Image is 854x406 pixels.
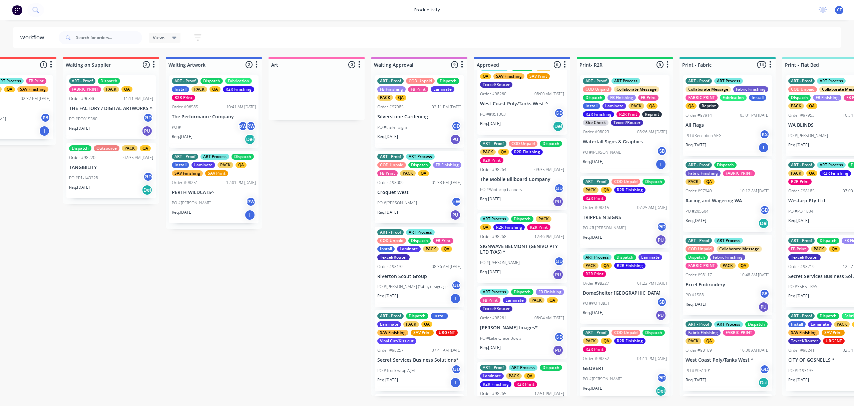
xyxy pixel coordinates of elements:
[480,269,501,275] p: Req. [DATE]
[377,134,398,140] p: Req. [DATE]
[760,289,770,299] div: SB
[375,75,464,148] div: ART - ProofCOD UnpaidDispatchFB FinishingFB PrintLaminatePACKQAOrder #9798502:11 PM [DATE]Silvers...
[480,216,509,222] div: ART Process
[480,73,491,79] div: QA
[583,179,609,185] div: ART - Proof
[377,124,408,130] p: PO #trailer signs
[225,78,252,84] div: Fabrication
[540,141,562,147] div: Dispatch
[69,96,95,102] div: Order #96846
[788,86,817,92] div: COD Unpaid
[788,162,815,168] div: ART - Proof
[686,103,697,109] div: QA
[788,133,828,139] p: PO #[PERSON_NAME]
[583,159,603,165] p: Req. [DATE]
[245,210,255,220] div: I
[686,122,770,128] p: All Flags
[441,246,452,252] div: QA
[431,86,454,92] div: Laminate
[172,209,192,215] p: Req. [DATE]
[583,195,606,201] div: R2R Print
[480,121,501,127] p: Req. [DATE]
[69,155,95,161] div: Order #98220
[583,129,609,135] div: Order #98023
[69,106,153,111] p: THE FACTORY / DIGITAL ARTWORKS ^
[788,142,809,148] p: Req. [DATE]
[738,263,749,269] div: QA
[40,113,50,123] div: SB
[169,151,259,223] div: ART - ProofART ProcessDispatchInstallLaminatePACKQASAV FinishingSAV PrintOrder #9825112:01 PM [DA...
[480,111,506,117] p: PO ##051303
[191,86,207,92] div: PACK
[172,86,189,92] div: Install
[788,246,809,252] div: FB Print
[614,263,646,269] div: R2R Finishing
[686,208,709,214] p: PO #205604
[21,96,50,102] div: 02:32 PM [DATE]
[142,185,152,195] div: Del
[723,170,755,176] div: FABRIC PRINT
[686,112,712,118] div: Order #97914
[638,254,662,260] div: Laminate
[480,157,503,163] div: R2R Print
[583,280,609,286] div: Order #98227
[534,91,564,97] div: 08:00 AM [DATE]
[377,293,398,299] p: Req. [DATE]
[480,82,512,88] div: Texcel/Router
[122,145,137,151] div: PACK
[813,95,841,101] div: FB Finishing
[758,218,769,229] div: Del
[643,179,665,185] div: Dispatch
[450,210,461,220] div: PU
[143,172,153,182] div: GD
[788,238,815,244] div: ART - Proof
[450,134,461,145] div: PU
[493,224,525,230] div: R2R Finishing
[686,142,706,148] p: Req. [DATE]
[400,170,416,176] div: PACK
[480,289,509,295] div: ART Process
[583,103,600,109] div: Install
[583,149,622,155] p: PO #[PERSON_NAME]
[69,184,90,190] p: Req. [DATE]
[758,142,769,153] div: I
[686,170,721,176] div: Fabric Finishing
[602,103,626,109] div: Laminate
[760,205,770,215] div: GD
[69,165,153,170] p: TANGIBILITY
[806,103,817,109] div: QA
[583,111,614,117] div: R2R Finishing
[480,187,522,193] p: PO #Winthrop banners
[714,238,743,244] div: ART Process
[432,264,461,270] div: 08:36 AM [DATE]
[69,175,98,181] p: PO #P1-143228
[377,254,410,260] div: Texcel/Router
[607,95,636,101] div: FB Finishing
[788,179,812,185] div: R2R Print
[720,95,747,101] div: Fabrication
[477,213,567,283] div: ART ProcessDispatchPACKQAR2R FinishingR2R PrintOrder #9826812:46 PM [DATE]SIGNWAVE BELMONT (GENIV...
[377,170,398,176] div: FB Print
[26,78,46,84] div: FB Print
[656,159,666,170] div: I
[817,162,846,168] div: ART Process
[397,246,421,252] div: Laminate
[477,286,567,359] div: ART ProcessDispatchFB FinishingFB PrintLaminatePACKQATexcel/RouterOrder #9826108:04 AM [DATE][PER...
[377,86,406,92] div: FB Finishing
[686,86,731,92] div: Collaborate Message
[377,284,448,290] p: PO #[PERSON_NAME] (Yabby) - signage
[236,162,247,168] div: QA
[534,167,564,173] div: 09:35 AM [DATE]
[686,272,712,278] div: Order #98117
[172,200,211,206] p: PO #[PERSON_NAME]
[583,139,667,145] p: Waterfall Signs & Graphics
[377,104,404,110] div: Order #97985
[583,263,598,269] div: PACK
[583,234,603,240] p: Req. [DATE]
[39,126,50,136] div: I
[69,86,101,92] div: FABRIC PRINT
[480,167,506,173] div: Order #98264
[788,293,809,299] p: Req. [DATE]
[788,208,813,214] p: PO #PO-1804
[829,246,840,252] div: QA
